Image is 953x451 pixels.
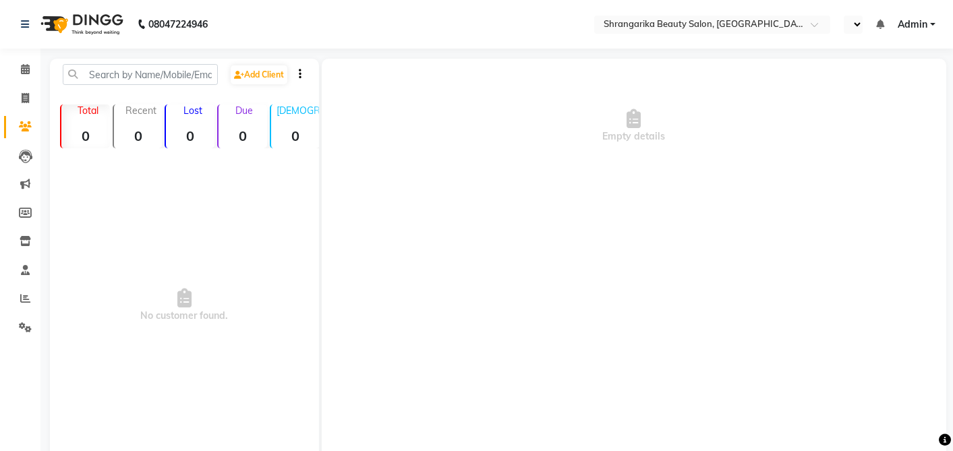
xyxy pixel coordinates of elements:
strong: 0 [166,127,214,144]
strong: 0 [114,127,163,144]
span: Admin [898,18,927,32]
div: Empty details [322,59,946,193]
a: Add Client [231,65,287,84]
strong: 0 [219,127,267,144]
strong: 0 [61,127,110,144]
p: Due [221,104,267,117]
b: 08047224946 [148,5,208,43]
p: Recent [119,104,163,117]
img: logo [34,5,127,43]
p: [DEMOGRAPHIC_DATA] [277,104,320,117]
p: Lost [171,104,214,117]
strong: 0 [271,127,320,144]
p: Total [67,104,110,117]
input: Search by Name/Mobile/Email/Code [63,64,218,85]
